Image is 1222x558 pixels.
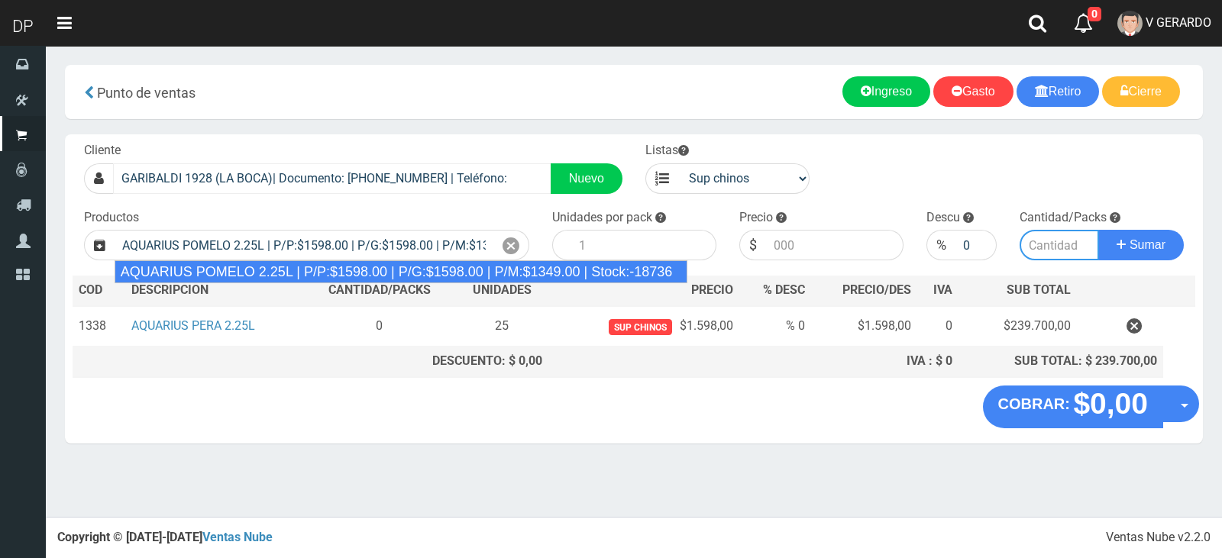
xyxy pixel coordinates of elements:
[125,276,305,306] th: DES
[926,209,960,227] label: Descu
[73,276,125,306] th: COD
[763,282,805,297] span: % DESC
[933,76,1013,107] a: Gasto
[959,306,1077,347] td: $239.700,00
[551,163,622,194] a: Nuevo
[113,163,551,194] input: Consumidor Final
[1017,76,1100,107] a: Retiro
[1117,11,1143,36] img: User Image
[817,353,953,370] div: IVA : $ 0
[154,282,209,297] span: CRIPCION
[57,530,273,544] strong: Copyright © [DATE]-[DATE]
[1098,230,1184,260] button: Sumar
[1020,230,1099,260] input: Cantidad
[955,230,997,260] input: 000
[97,85,196,101] span: Punto de ventas
[1088,7,1101,21] span: 0
[304,306,455,347] td: 0
[739,209,773,227] label: Precio
[983,385,1164,428] button: COBRAR: $0,00
[1020,209,1107,227] label: Cantidad/Packs
[691,282,733,299] span: PRECIO
[310,353,542,370] div: DESCUENTO: $ 0,00
[304,276,455,306] th: CANTIDAD/PACKS
[131,318,255,333] a: AQUARIUS PERA 2.25L
[842,76,930,107] a: Ingreso
[811,306,918,347] td: $1.598,00
[998,395,1070,412] strong: COBRAR:
[115,260,688,283] div: AQUARIUS POMELO 2.25L | P/P:$1598.00 | P/G:$1598.00 | P/M:$1349.00 | Stock:-18736
[917,306,959,347] td: 0
[84,142,121,160] label: Cliente
[1130,238,1165,251] span: Sumar
[73,306,125,347] td: 1338
[571,230,716,260] input: 1
[455,306,549,347] td: 25
[739,306,811,347] td: % 0
[548,306,739,347] td: $1.598,00
[965,353,1157,370] div: SUB TOTAL: $ 239.700,00
[1146,15,1211,30] span: V GERARDO
[84,209,139,227] label: Productos
[1073,387,1148,420] strong: $0,00
[1106,529,1211,547] div: Ventas Nube v2.2.0
[842,282,911,297] span: PRECIO/DES
[766,230,904,260] input: 000
[202,530,273,544] a: Ventas Nube
[455,276,549,306] th: UNIDADES
[1102,76,1180,107] a: Cierre
[1007,282,1071,299] span: SUB TOTAL
[609,319,672,335] span: Sup chinos
[645,142,689,160] label: Listas
[739,230,766,260] div: $
[933,282,952,297] span: IVA
[552,209,652,227] label: Unidades por pack
[115,230,493,260] input: Introduzca el nombre del producto
[926,230,955,260] div: %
